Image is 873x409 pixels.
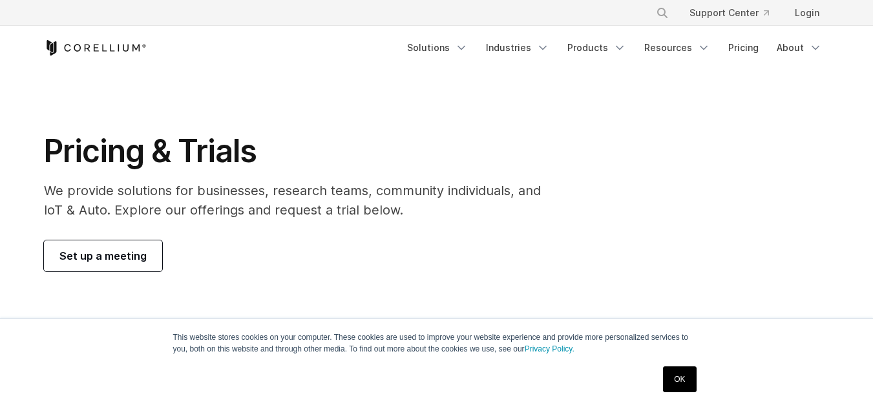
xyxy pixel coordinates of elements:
[173,331,700,355] p: This website stores cookies on your computer. These cookies are used to improve your website expe...
[44,40,147,56] a: Corellium Home
[44,240,162,271] a: Set up a meeting
[636,36,718,59] a: Resources
[769,36,830,59] a: About
[640,1,830,25] div: Navigation Menu
[399,36,476,59] a: Solutions
[44,132,559,171] h1: Pricing & Trials
[560,36,634,59] a: Products
[399,36,830,59] div: Navigation Menu
[784,1,830,25] a: Login
[44,181,559,220] p: We provide solutions for businesses, research teams, community individuals, and IoT & Auto. Explo...
[720,36,766,59] a: Pricing
[679,1,779,25] a: Support Center
[663,366,696,392] a: OK
[651,1,674,25] button: Search
[59,248,147,264] span: Set up a meeting
[525,344,574,353] a: Privacy Policy.
[478,36,557,59] a: Industries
